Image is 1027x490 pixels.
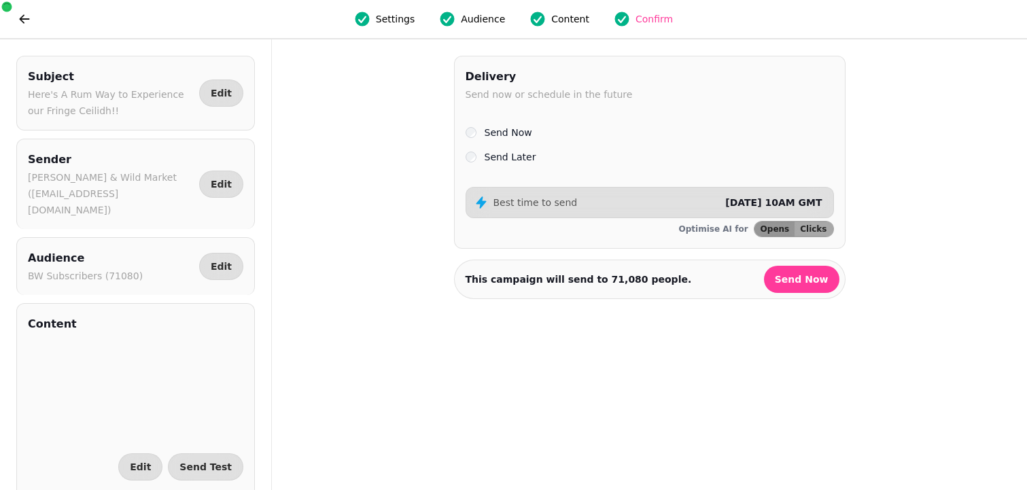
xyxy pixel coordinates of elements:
[28,268,143,284] p: BW Subscribers (71080)
[11,5,38,33] button: go back
[211,262,232,271] span: Edit
[800,225,826,233] span: Clicks
[795,222,833,237] button: Clicks
[775,275,829,284] span: Send Now
[466,273,692,286] p: This campaign will send to people.
[485,124,532,141] label: Send Now
[199,171,243,198] button: Edit
[118,453,162,480] button: Edit
[211,179,232,189] span: Edit
[28,169,194,218] p: [PERSON_NAME] & Wild Market ([EMAIL_ADDRESS][DOMAIN_NAME])
[636,12,673,26] span: Confirm
[28,315,77,334] h2: Content
[179,462,232,472] span: Send Test
[199,253,243,280] button: Edit
[28,150,194,169] h2: Sender
[679,224,748,234] p: Optimise AI for
[28,86,194,119] p: Here's A Rum Way to Experience our Fringe Ceilidh!!
[493,196,578,209] p: Best time to send
[130,462,151,472] span: Edit
[199,80,243,107] button: Edit
[466,86,633,103] p: Send now or schedule in the future
[466,67,633,86] h2: Delivery
[612,274,648,285] strong: 71,080
[761,225,790,233] span: Opens
[485,149,536,165] label: Send Later
[551,12,589,26] span: Content
[211,88,232,98] span: Edit
[764,266,839,293] button: Send Now
[376,12,415,26] span: Settings
[725,197,822,208] span: [DATE] 10AM GMT
[754,222,795,237] button: Opens
[168,453,243,480] button: Send Test
[461,12,505,26] span: Audience
[28,67,194,86] h2: Subject
[28,249,143,268] h2: Audience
